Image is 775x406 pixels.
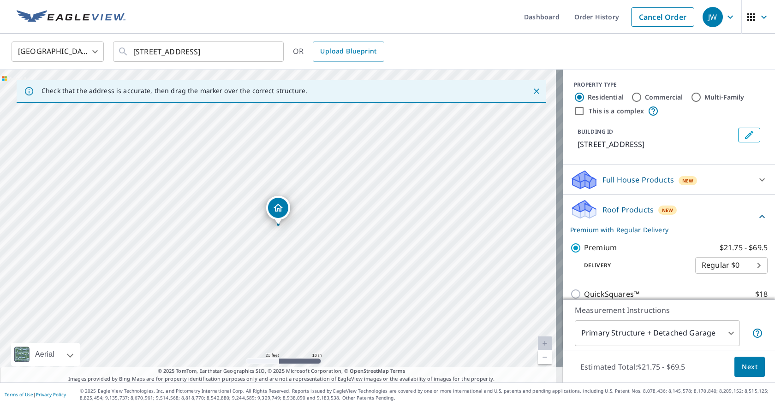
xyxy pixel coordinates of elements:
[313,41,384,62] a: Upload Blueprint
[584,242,617,253] p: Premium
[42,87,307,95] p: Check that the address is accurate, then drag the marker over the correct structure.
[133,39,265,65] input: Search by address or latitude-longitude
[584,288,639,300] p: QuickSquares™
[570,199,768,235] div: Roof ProductsNewPremium with Regular Delivery
[320,46,376,57] span: Upload Blueprint
[575,305,763,316] p: Measurement Instructions
[538,336,552,350] a: Current Level 20, Zoom In Disabled
[573,357,693,377] p: Estimated Total: $21.75 - $69.5
[531,85,542,97] button: Close
[158,367,405,375] span: © 2025 TomTom, Earthstar Geographics SIO, © 2025 Microsoft Corporation, ©
[703,7,723,27] div: JW
[5,391,33,398] a: Terms of Use
[574,81,764,89] div: PROPERTY TYPE
[12,39,104,65] div: [GEOGRAPHIC_DATA]
[752,328,763,339] span: Your report will include the primary structure and a detached garage if one exists.
[578,139,734,150] p: [STREET_ADDRESS]
[390,367,405,374] a: Terms
[662,206,674,214] span: New
[645,93,683,102] label: Commercial
[631,7,694,27] a: Cancel Order
[734,357,765,377] button: Next
[575,320,740,346] div: Primary Structure + Detached Garage
[588,93,624,102] label: Residential
[738,128,760,142] button: Edit building 1
[32,343,57,366] div: Aerial
[570,261,695,270] p: Delivery
[704,93,745,102] label: Multi-Family
[80,388,770,401] p: © 2025 Eagle View Technologies, Inc. and Pictometry International Corp. All Rights Reserved. Repo...
[11,343,80,366] div: Aerial
[36,391,66,398] a: Privacy Policy
[570,225,757,235] p: Premium with Regular Delivery
[720,242,768,253] p: $21.75 - $69.5
[266,196,290,224] div: Dropped pin, building 1, Residential property, 4412 N Wildwood Ave Shorewood, WI 53211
[755,288,768,300] p: $18
[17,10,125,24] img: EV Logo
[602,204,654,215] p: Roof Products
[742,361,757,373] span: Next
[293,41,384,62] div: OR
[682,177,694,184] span: New
[570,169,768,191] div: Full House ProductsNew
[695,253,768,278] div: Regular $0
[5,392,66,397] p: |
[538,350,552,364] a: Current Level 20, Zoom Out
[578,128,613,135] p: BUILDING ID
[350,367,388,374] a: OpenStreetMap
[589,106,644,116] label: This is a complex
[602,174,674,185] p: Full House Products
